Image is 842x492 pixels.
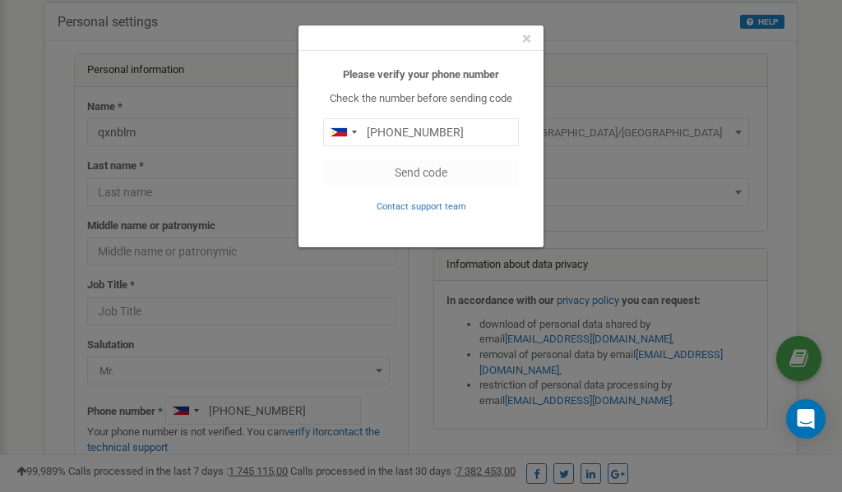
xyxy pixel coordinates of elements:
[324,119,362,145] div: Telephone country code
[343,68,499,80] b: Please verify your phone number
[522,30,531,48] button: Close
[323,118,519,146] input: 0905 123 4567
[786,399,826,439] div: Open Intercom Messenger
[522,29,531,48] span: ×
[377,200,466,212] a: Contact support team
[377,201,466,212] small: Contact support team
[323,91,519,107] p: Check the number before sending code
[323,159,519,186] button: Send code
